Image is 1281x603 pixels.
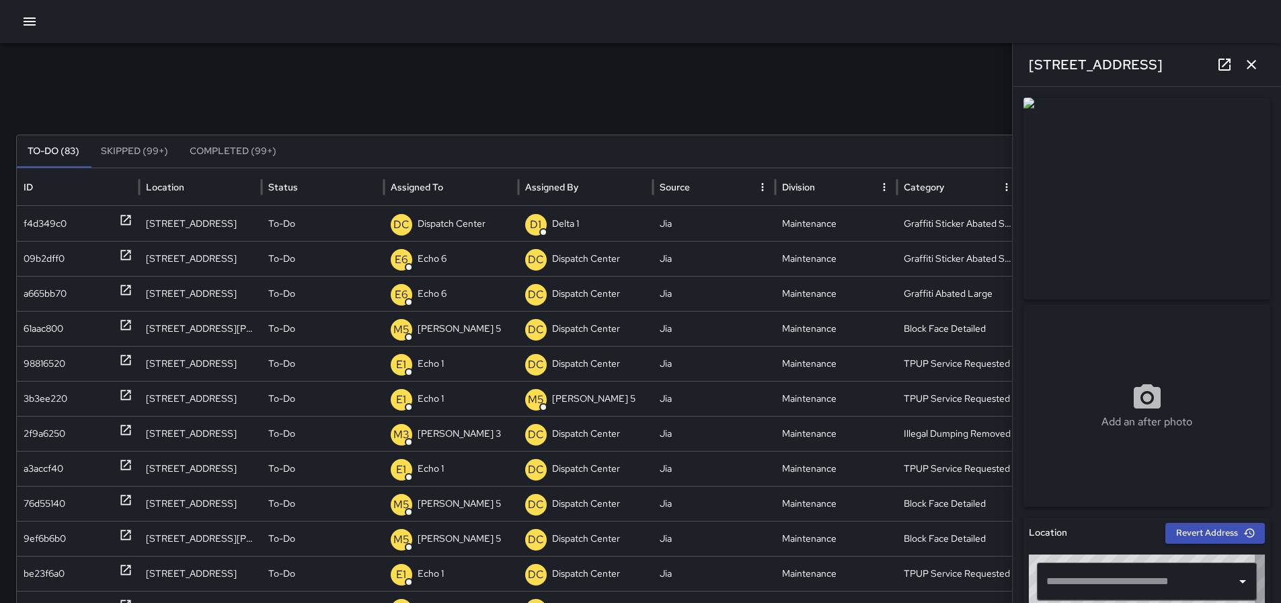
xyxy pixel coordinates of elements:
p: E6 [395,252,408,268]
div: 400 14th Street [139,206,262,241]
p: M5 [528,392,544,408]
div: 76d55140 [24,487,65,521]
div: Jia [653,346,775,381]
div: 3b3ee220 [24,382,67,416]
p: D1 [530,217,541,233]
p: To-Do [268,557,295,591]
div: Block Face Detailed [897,521,1019,556]
div: f4d349c0 [24,207,67,241]
div: Graffiti Sticker Abated Small [897,206,1019,241]
p: Dispatch Center [552,277,620,311]
p: Dispatch Center [552,312,620,346]
div: TPUP Service Requested [897,451,1019,486]
p: E1 [396,567,406,583]
p: Echo 1 [418,452,444,486]
div: be23f6a0 [24,557,65,591]
p: Dispatch Center [552,487,620,521]
div: 1645 Telegraph Avenue [139,451,262,486]
div: Maintenance [775,206,898,241]
div: Jia [653,486,775,521]
div: Division [782,181,815,193]
div: TPUP Service Requested [897,381,1019,416]
div: 09b2dff0 [24,242,65,276]
p: M5 [393,532,410,548]
div: Graffiti Abated Large [897,276,1019,311]
div: Maintenance [775,311,898,346]
div: 355 24th Street [139,486,262,521]
p: [PERSON_NAME] 5 [552,382,635,416]
button: To-Do (83) [17,135,90,168]
div: Maintenance [775,276,898,311]
p: M5 [393,322,410,338]
div: 61aac800 [24,312,63,346]
p: To-Do [268,452,295,486]
p: To-Do [268,382,295,416]
p: M5 [393,497,410,513]
div: Maintenance [775,416,898,451]
p: E1 [396,357,406,373]
div: 206 23rd Street [139,381,262,416]
div: Jia [653,381,775,416]
p: [PERSON_NAME] 5 [418,487,501,521]
div: Maintenance [775,241,898,276]
div: a3accf40 [24,452,63,486]
div: Maintenance [775,556,898,591]
p: DC [528,287,544,303]
div: Maintenance [775,486,898,521]
p: DC [528,357,544,373]
p: Dispatch Center [418,207,486,241]
div: Maintenance [775,521,898,556]
div: Status [268,181,298,193]
div: TPUP Service Requested [897,346,1019,381]
div: Graffiti Sticker Abated Small [897,241,1019,276]
p: E6 [395,287,408,303]
div: 326 15th Street [139,241,262,276]
p: DC [528,567,544,583]
p: To-Do [268,242,295,276]
div: Jia [653,311,775,346]
p: Dispatch Center [552,452,620,486]
p: [PERSON_NAME] 5 [418,312,501,346]
div: 1901 Harrison Street [139,311,262,346]
p: To-Do [268,347,295,381]
button: Category column menu [997,178,1016,197]
p: E1 [396,392,406,408]
p: DC [393,217,410,233]
div: 2428 Webster Street [139,521,262,556]
p: DC [528,497,544,513]
div: 1636 Telegraph Avenue [139,556,262,591]
p: Echo 1 [418,557,444,591]
p: DC [528,532,544,548]
div: Jia [653,451,775,486]
div: Jia [653,241,775,276]
div: Maintenance [775,346,898,381]
div: 98816520 [24,347,65,381]
p: [PERSON_NAME] 3 [418,417,501,451]
p: DC [528,427,544,443]
p: To-Do [268,277,295,311]
div: a665bb70 [24,277,67,311]
div: Jia [653,206,775,241]
p: DC [528,252,544,268]
div: Source [660,181,690,193]
div: 318 15th Street [139,276,262,311]
p: Dispatch Center [552,557,620,591]
div: Assigned To [391,181,443,193]
p: Dispatch Center [552,347,620,381]
div: Jia [653,416,775,451]
div: Jia [653,521,775,556]
div: ID [24,181,33,193]
p: Dispatch Center [552,242,620,276]
p: To-Do [268,417,295,451]
div: 43 Grand Avenue [139,346,262,381]
p: Echo 6 [418,277,447,311]
div: Maintenance [775,381,898,416]
p: Echo 1 [418,347,444,381]
div: 9ef6b6b0 [24,522,66,556]
p: Echo 6 [418,242,447,276]
div: Jia [653,556,775,591]
div: 2f9a6250 [24,417,65,451]
p: [PERSON_NAME] 5 [418,522,501,556]
button: Completed (99+) [179,135,287,168]
div: Maintenance [775,451,898,486]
